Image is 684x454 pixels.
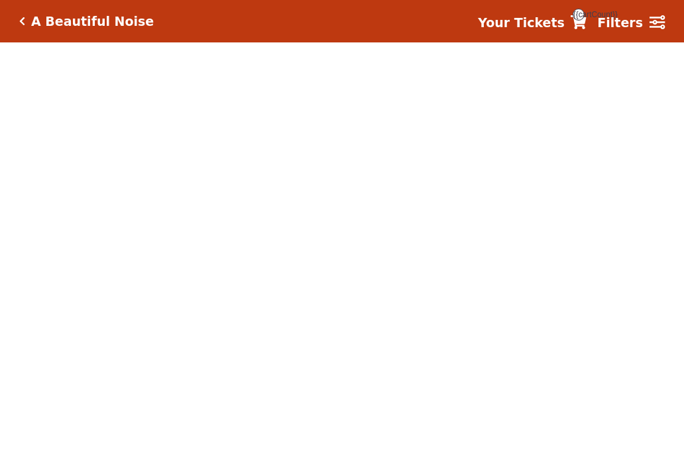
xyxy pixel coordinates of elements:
[478,15,565,30] strong: Your Tickets
[478,13,587,32] a: Your Tickets {{cartCount}}
[597,13,665,32] a: Filters
[597,15,643,30] strong: Filters
[19,17,25,26] a: Click here to go back to filters
[31,14,154,29] h5: A Beautiful Noise
[573,9,585,21] span: {{cartCount}}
